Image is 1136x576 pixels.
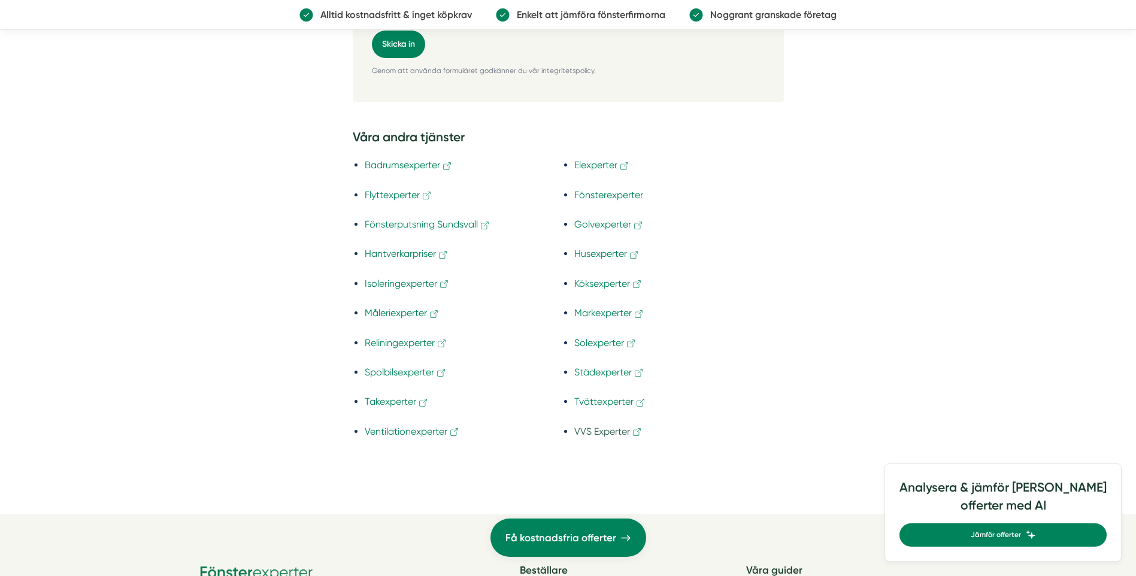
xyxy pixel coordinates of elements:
a: Markexperter [574,307,644,319]
a: Köksexperter [574,278,643,289]
a: Isoleringexperter [365,278,450,289]
a: Golvexperter [574,219,644,230]
a: Elexperter [574,159,630,171]
p: Genom att använda formuläret godkänner du vår integritetspolicy. [372,65,765,77]
a: Städexperter [574,366,644,378]
a: Ventilationexperter [365,426,460,437]
h4: Våra andra tjänster [353,128,784,150]
a: Hantverkarpriser [365,248,449,259]
h4: Analysera & jämför [PERSON_NAME] offerter med AI [899,478,1107,523]
a: Takexperter [365,396,429,407]
a: VVS Experter [574,426,643,437]
span: Få kostnadsfria offerter [505,530,616,546]
a: Jämför offerter [899,523,1107,547]
a: Fönsterputsning Sundsvall [365,219,490,230]
a: Husexperter [574,248,640,259]
button: Skicka in [372,31,425,58]
p: Alltid kostnadsfritt & inget köpkrav [313,7,472,22]
a: Få kostnadsfria offerter [490,519,646,557]
a: Reliningexperter [365,337,447,348]
p: Noggrant granskade företag [703,7,837,22]
a: Flyttexperter [365,189,432,201]
a: Tvättexperter [574,396,646,407]
span: Jämför offerter [971,529,1021,541]
a: Badrumsexperter [365,159,453,171]
p: Enkelt att jämföra fönsterfirmorna [510,7,665,22]
a: Fönsterexperter [574,189,643,201]
a: Solexperter [574,337,637,348]
a: Måleriexperter [365,307,440,319]
a: Spolbilsexperter [365,366,447,378]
